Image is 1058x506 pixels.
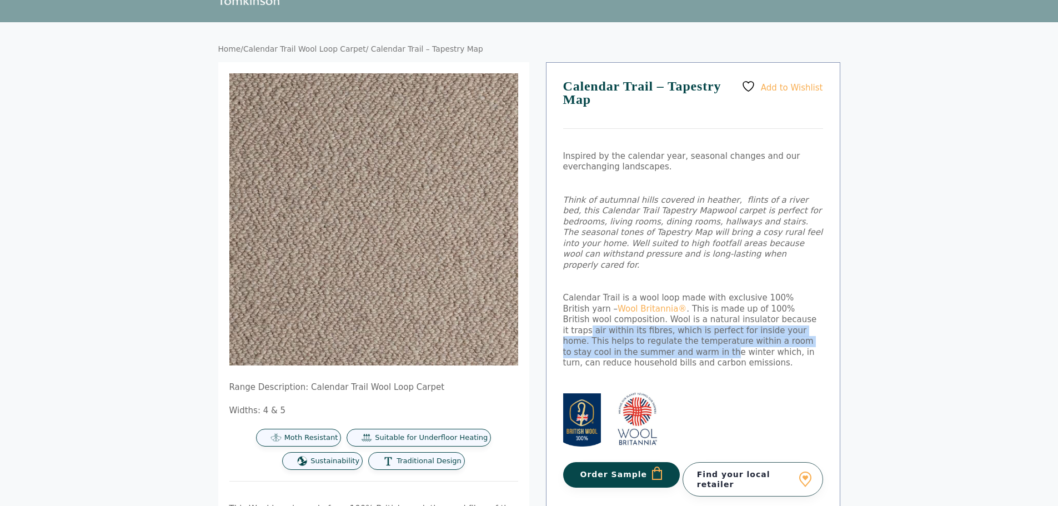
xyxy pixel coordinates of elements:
p: Range Description: Calendar Trail Wool Loop Carpet [229,382,518,393]
span: Add to Wishlist [761,82,823,92]
em: Think of autumnal hills covered in heather, flints of a river bed, this Calendar Trail Tapestry Map [563,195,809,216]
p: Calendar Trail is a wool loop made with exclusive 100% British yarn – . This is made up of 100% B... [563,293,823,369]
nav: Breadcrumb [218,44,840,54]
span: Suitable for Underfloor Heating [375,433,488,443]
h1: Calendar Trail – Tapestry Map [563,79,823,129]
span: Sustainability [310,457,359,466]
a: Find your local retailer [683,462,823,497]
em: wool carpet is perfect for bedrooms, living rooms, dining rooms, hallways and stairs. The seasona... [563,206,823,270]
a: Home [218,44,241,53]
a: Calendar Trail Wool Loop Carpet [243,44,366,53]
a: Wool Britannia® [618,304,686,314]
p: Widths: 4 & 5 [229,405,518,417]
p: Inspired by the calendar year, seasonal changes and our everchanging landscapes. [563,151,823,173]
a: Add to Wishlist [741,79,823,93]
span: Moth Resistant [284,433,338,443]
span: Traditional Design [397,457,462,466]
button: Order Sample [563,462,680,488]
